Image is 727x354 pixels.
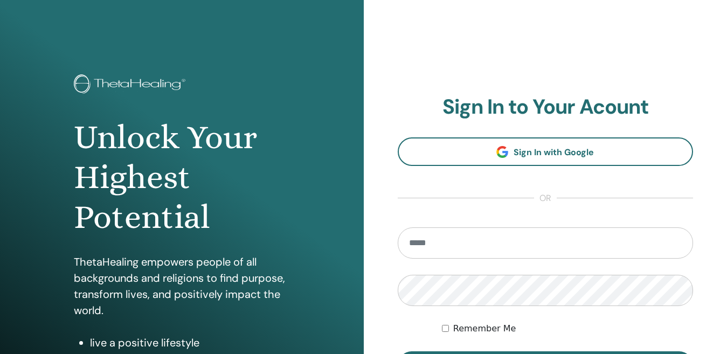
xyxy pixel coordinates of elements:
[514,147,594,158] span: Sign In with Google
[398,137,694,166] a: Sign In with Google
[74,117,289,238] h1: Unlock Your Highest Potential
[453,322,516,335] label: Remember Me
[74,254,289,318] p: ThetaHealing empowers people of all backgrounds and religions to find purpose, transform lives, a...
[398,95,694,120] h2: Sign In to Your Acount
[442,322,693,335] div: Keep me authenticated indefinitely or until I manually logout
[90,335,289,351] li: live a positive lifestyle
[534,192,557,205] span: or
